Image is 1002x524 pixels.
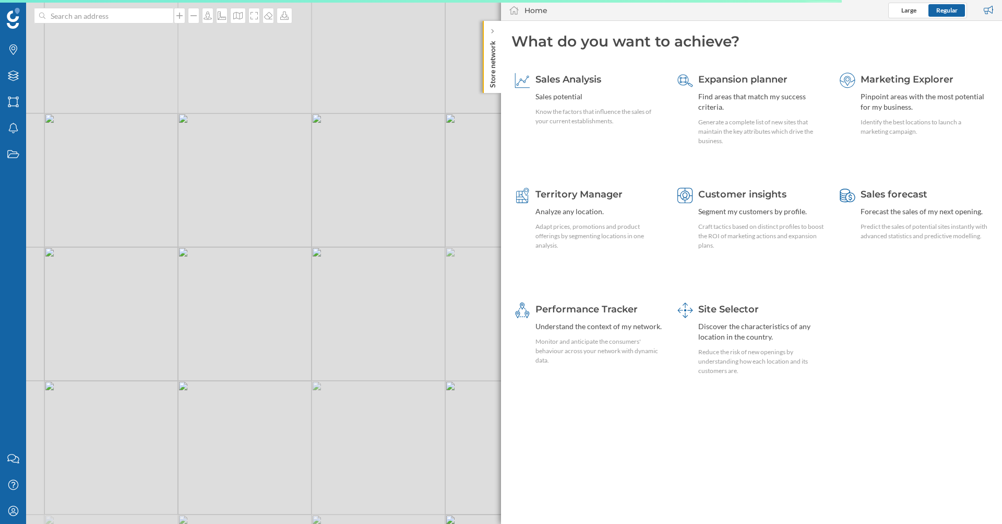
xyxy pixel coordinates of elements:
[840,188,855,203] img: sales-forecast.svg
[861,206,988,217] div: Forecast the sales of my next opening.
[698,304,759,315] span: Site Selector
[535,321,663,332] div: Understand the context of my network.
[535,107,663,126] div: Know the factors that influence the sales of your current establishments.
[698,189,786,200] span: Customer insights
[861,189,927,200] span: Sales forecast
[698,74,788,85] span: Expansion planner
[936,6,958,14] span: Regular
[535,222,663,250] div: Adapt prices, promotions and product offerings by segmenting locations in one analysis.
[861,118,988,136] div: Identify the best locations to launch a marketing campaign.
[861,222,988,241] div: Predict the sales of potential sites instantly with advanced statistics and predictive modelling.
[901,6,916,14] span: Large
[698,206,826,217] div: Segment my customers by profile.
[698,347,826,376] div: Reduce the risk of new openings by understanding how each location and its customers are.
[677,302,693,318] img: dashboards-manager.svg
[515,188,530,203] img: territory-manager.svg
[487,37,498,88] p: Store network
[515,302,530,318] img: monitoring-360.svg
[840,73,855,88] img: explorer.svg
[535,91,663,102] div: Sales potential
[698,118,826,146] div: Generate a complete list of new sites that maintain the key attributes which drive the business.
[7,8,20,29] img: Geoblink Logo
[698,91,826,112] div: Find areas that match my success criteria.
[698,222,826,250] div: Craft tactics based on distinct profiles to boost the ROI of marketing actions and expansion plans.
[535,304,638,315] span: Performance Tracker
[535,189,623,200] span: Territory Manager
[515,73,530,88] img: sales-explainer.svg
[535,337,663,365] div: Monitor and anticipate the consumers' behaviour across your network with dynamic data.
[511,31,992,51] div: What do you want to achieve?
[524,5,547,16] div: Home
[677,188,693,203] img: customer-intelligence.svg
[535,74,601,85] span: Sales Analysis
[861,91,988,112] div: Pinpoint areas with the most potential for my business.
[535,206,663,217] div: Analyze any location.
[677,73,693,88] img: search-areas.svg
[861,74,953,85] span: Marketing Explorer
[698,321,826,342] div: Discover the characteristics of any location in the country.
